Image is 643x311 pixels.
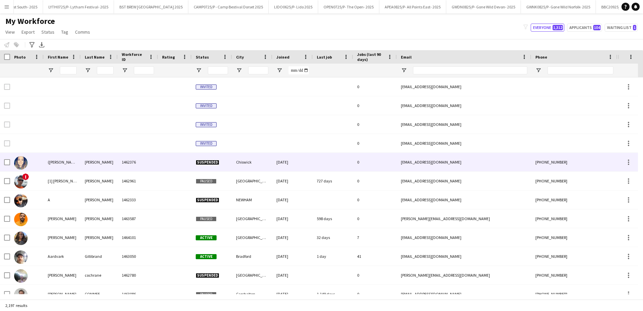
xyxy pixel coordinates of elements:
[118,153,158,171] div: 1462376
[531,191,617,209] div: [PHONE_NUMBER]
[397,209,531,228] div: [PERSON_NAME][EMAIL_ADDRESS][DOMAIN_NAME]
[313,285,353,303] div: 1,149 days
[272,172,313,190] div: [DATE]
[122,52,146,62] span: Workforce ID
[118,228,158,247] div: 1464101
[232,191,272,209] div: NEWHAM
[114,0,188,13] button: BST BREW [GEOGRAPHIC_DATA] 2025
[401,55,412,60] span: Email
[85,67,91,73] button: Open Filter Menu
[48,55,68,60] span: First Name
[81,266,118,284] div: cochrane
[196,235,217,240] span: Active
[353,172,397,190] div: 0
[531,209,617,228] div: [PHONE_NUMBER]
[81,285,118,303] div: CONMEE
[4,140,10,146] input: Row Selection is disabled for this row (unchecked)
[553,25,563,30] span: 1,312
[61,29,68,35] span: Tag
[43,0,114,13] button: LYTH0725/P- Lytham Festival- 2025
[196,67,202,73] button: Open Filter Menu
[162,55,175,60] span: Rating
[208,66,228,74] input: Status Filter Input
[81,191,118,209] div: [PERSON_NAME]
[196,55,209,60] span: Status
[196,216,217,221] span: Paused
[353,285,397,303] div: 0
[232,209,272,228] div: [GEOGRAPHIC_DATA]
[248,66,268,74] input: City Filter Input
[413,66,527,74] input: Email Filter Input
[232,266,272,284] div: [GEOGRAPHIC_DATA]
[38,41,46,49] app-action-btn: Export XLSX
[4,122,10,128] input: Row Selection is disabled for this row (unchecked)
[60,66,77,74] input: First Name Filter Input
[14,269,28,283] img: aaron cochrane
[14,232,28,245] img: Aaliyah Nwoke
[196,292,217,297] span: Paused
[353,228,397,247] div: 7
[272,247,313,266] div: [DATE]
[196,103,217,108] span: Invited
[232,153,272,171] div: Chiswick
[81,247,118,266] div: Gillibrand
[44,153,81,171] div: ([PERSON_NAME]) [PERSON_NAME]
[531,172,617,190] div: [PHONE_NUMBER]
[44,228,81,247] div: [PERSON_NAME]
[22,29,35,35] span: Export
[4,103,10,109] input: Row Selection is disabled for this row (unchecked)
[397,266,531,284] div: [PERSON_NAME][EMAIL_ADDRESS][DOMAIN_NAME]
[28,41,36,49] app-action-btn: Advanced filters
[5,29,15,35] span: View
[276,67,282,73] button: Open Filter Menu
[118,209,158,228] div: 1463587
[357,52,385,62] span: Jobs (last 90 days)
[633,25,636,30] span: 1
[118,266,158,284] div: 1462780
[14,55,26,60] span: Photo
[272,228,313,247] div: [DATE]
[521,0,596,13] button: GWNK0825/P- Gone Wild Norfolk- 2025
[593,25,601,30] span: 104
[272,153,313,171] div: [DATE]
[196,254,217,259] span: Active
[353,247,397,266] div: 41
[353,209,397,228] div: 0
[535,67,541,73] button: Open Filter Menu
[85,55,105,60] span: Last Name
[397,77,531,96] div: [EMAIL_ADDRESS][DOMAIN_NAME]
[188,0,269,13] button: CAMP0725/P - Camp Bestival Dorset 2025
[397,96,531,115] div: [EMAIL_ADDRESS][DOMAIN_NAME]
[236,67,242,73] button: Open Filter Menu
[535,55,547,60] span: Phone
[397,134,531,152] div: [EMAIL_ADDRESS][DOMAIN_NAME]
[446,0,521,13] button: GWDN0825/P- Gone Wild Devon- 2025
[196,273,219,278] span: Suspended
[81,172,118,190] div: [PERSON_NAME]
[397,191,531,209] div: [EMAIL_ADDRESS][DOMAIN_NAME]
[353,153,397,171] div: 0
[313,247,353,266] div: 1 day
[353,115,397,134] div: 0
[272,266,313,284] div: [DATE]
[196,84,217,90] span: Invited
[353,134,397,152] div: 0
[353,96,397,115] div: 0
[196,141,217,146] span: Invited
[289,66,309,74] input: Joined Filter Input
[81,209,118,228] div: [PERSON_NAME]
[44,172,81,190] div: [1] [PERSON_NAME]
[81,228,118,247] div: [PERSON_NAME]
[401,67,407,73] button: Open Filter Menu
[272,191,313,209] div: [DATE]
[605,24,638,32] button: Waiting list1
[5,16,55,26] span: My Workforce
[397,247,531,266] div: [EMAIL_ADDRESS][DOMAIN_NAME]
[44,191,81,209] div: A
[397,115,531,134] div: [EMAIL_ADDRESS][DOMAIN_NAME]
[122,67,128,73] button: Open Filter Menu
[397,285,531,303] div: [EMAIL_ADDRESS][DOMAIN_NAME]
[313,209,353,228] div: 598 days
[14,250,28,264] img: Aardvark Gillibrand
[397,228,531,247] div: [EMAIL_ADDRESS][DOMAIN_NAME]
